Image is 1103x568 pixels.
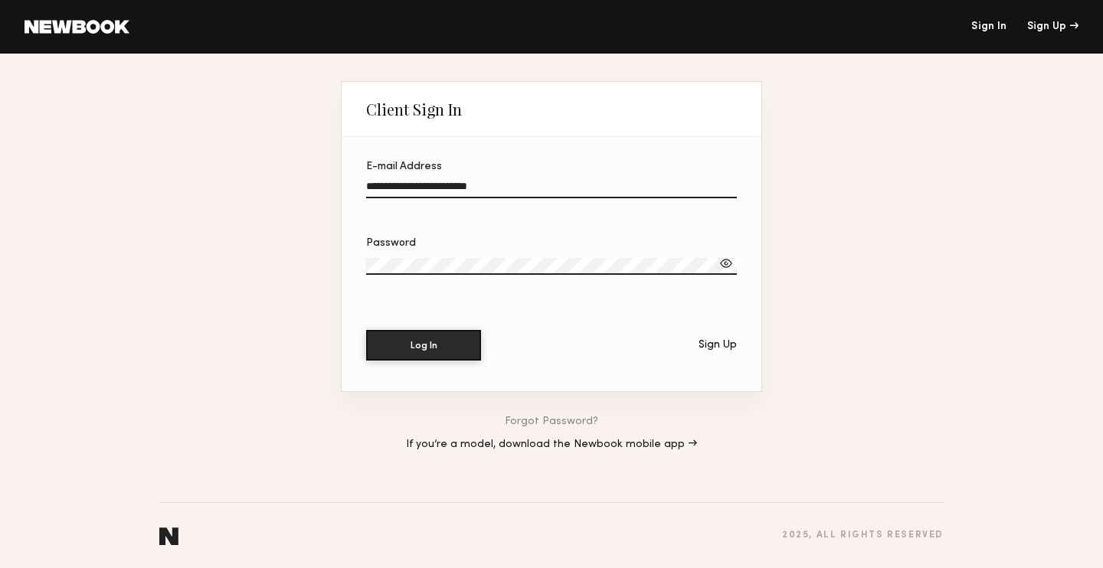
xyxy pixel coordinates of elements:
button: Log In [366,330,481,361]
div: Client Sign In [366,100,462,119]
div: Sign Up [1027,21,1078,32]
div: 2025 , all rights reserved [782,530,944,540]
input: Password [366,258,737,275]
a: Forgot Password? [505,416,598,427]
input: E-mail Address [366,181,737,198]
div: Sign Up [699,340,737,351]
a: Sign In [971,21,1006,32]
a: If you’re a model, download the Newbook mobile app → [406,439,697,450]
div: Password [366,238,737,249]
div: E-mail Address [366,162,737,172]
